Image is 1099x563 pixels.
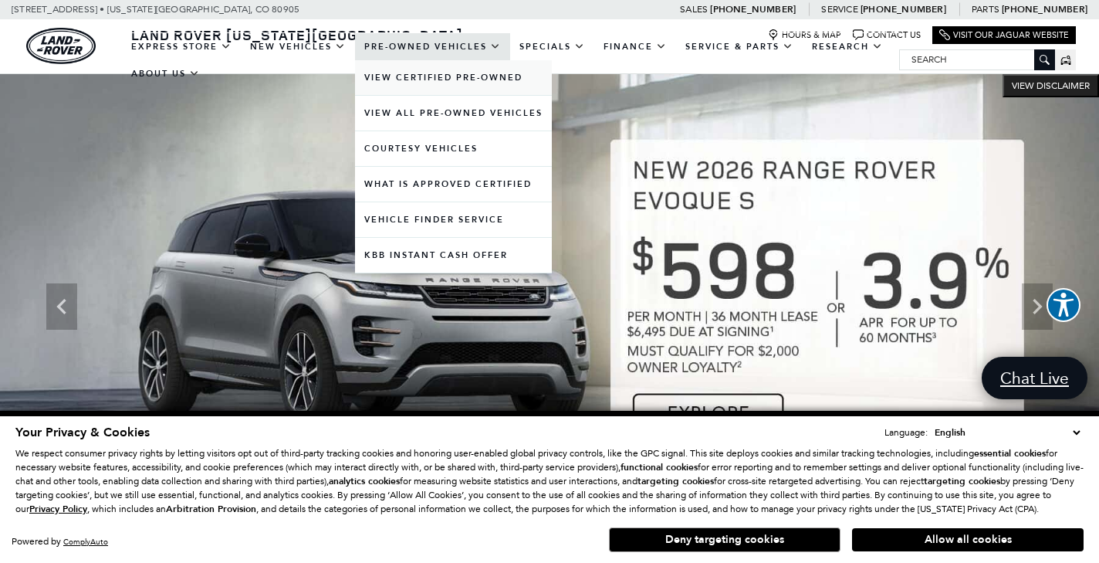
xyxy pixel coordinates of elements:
a: View All Pre-Owned Vehicles [355,96,552,131]
button: Explore your accessibility options [1047,288,1080,322]
span: VIEW DISCLAIMER [1012,80,1090,92]
span: Chat Live [992,368,1077,388]
a: New Vehicles [241,33,355,60]
span: Parts [972,4,999,15]
strong: Arbitration Provision [166,503,256,515]
button: Deny targeting cookies [609,527,840,552]
a: Hours & Map [768,29,841,41]
a: Chat Live [982,357,1087,399]
a: EXPRESS STORE [122,33,241,60]
a: [STREET_ADDRESS] • [US_STATE][GEOGRAPHIC_DATA], CO 80905 [12,4,299,15]
select: Language Select [931,425,1084,440]
img: Land Rover [26,28,96,64]
strong: targeting cookies [924,475,1000,487]
span: Land Rover [US_STATE][GEOGRAPHIC_DATA] [131,25,463,44]
a: Vehicle Finder Service [355,202,552,237]
input: Search [900,50,1054,69]
a: Finance [594,33,676,60]
a: What Is Approved Certified [355,167,552,202]
a: Contact Us [853,29,921,41]
div: Language: [884,428,928,437]
p: We respect consumer privacy rights by letting visitors opt out of third-party tracking cookies an... [15,446,1084,516]
span: Sales [680,4,708,15]
a: [PHONE_NUMBER] [710,3,796,15]
div: Previous [46,283,77,330]
u: Privacy Policy [29,503,87,515]
a: Visit Our Jaguar Website [939,29,1069,41]
strong: essential cookies [974,447,1046,460]
a: land-rover [26,28,96,64]
a: ComplyAuto [63,537,108,547]
a: KBB Instant Cash Offer [355,238,552,273]
a: [PHONE_NUMBER] [861,3,946,15]
nav: Main Navigation [122,33,899,87]
strong: functional cookies [621,461,698,473]
a: [PHONE_NUMBER] [1002,3,1087,15]
a: About Us [122,60,209,87]
strong: targeting cookies [637,475,714,487]
a: Service & Parts [676,33,803,60]
a: Courtesy Vehicles [355,131,552,166]
a: Pre-Owned Vehicles [355,33,510,60]
div: Powered by [12,537,108,547]
div: Next [1022,283,1053,330]
a: View Certified Pre-Owned [355,60,552,95]
strong: analytics cookies [329,475,400,487]
span: Service [821,4,857,15]
a: Specials [510,33,594,60]
a: Research [803,33,892,60]
button: VIEW DISCLAIMER [1003,74,1099,97]
a: Land Rover [US_STATE][GEOGRAPHIC_DATA] [122,25,472,44]
button: Allow all cookies [852,528,1084,551]
aside: Accessibility Help Desk [1047,288,1080,325]
span: Your Privacy & Cookies [15,424,150,441]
